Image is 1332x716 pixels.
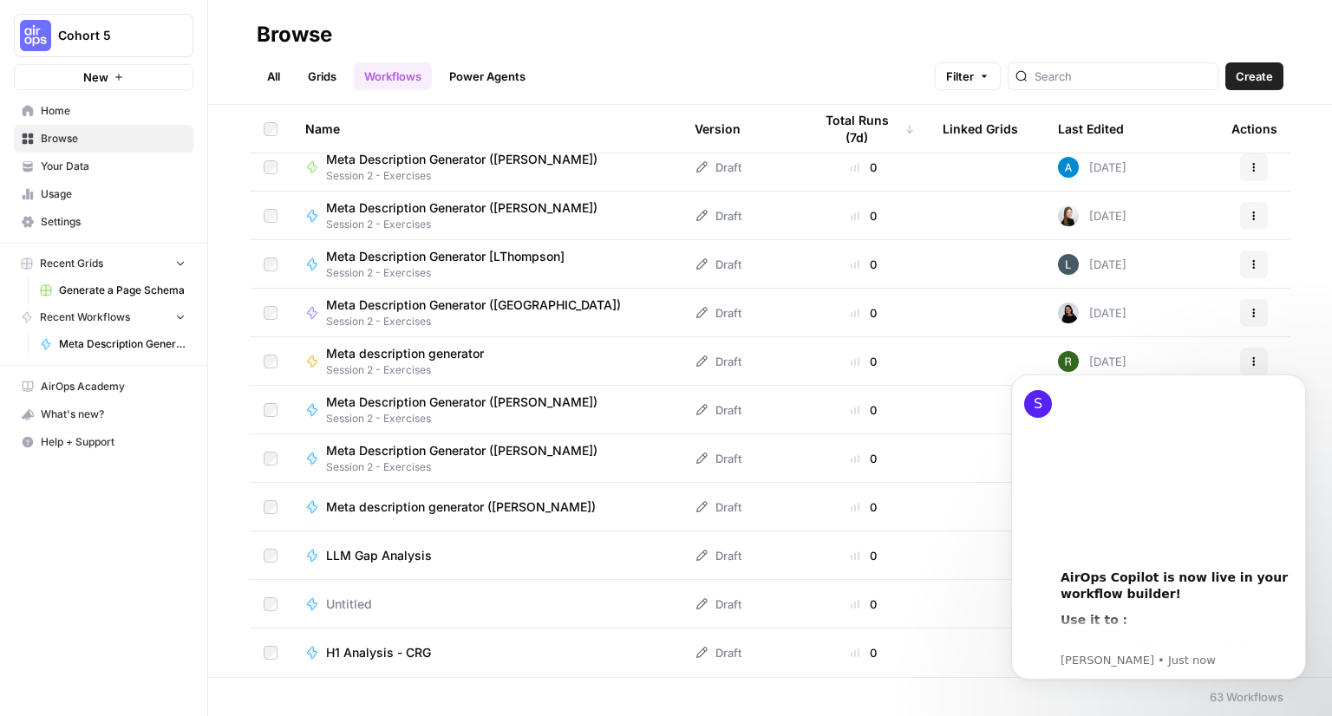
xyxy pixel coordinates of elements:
span: Recent Workflows [40,309,130,325]
div: [DATE] [1058,157,1126,178]
span: Meta Description Generator ([PERSON_NAME]) [326,151,597,168]
span: Meta description generator [326,345,484,362]
span: Untitled [326,596,372,613]
span: Browse [41,131,186,146]
a: H1 Analysis - CRG [305,644,667,661]
span: Recent Grids [40,256,103,271]
div: 0 [813,304,915,322]
a: Untitled [305,596,667,613]
span: Session 2 - Exercises [326,265,578,281]
div: [DATE] [1058,205,1126,226]
a: Meta Description Generator ([GEOGRAPHIC_DATA])Session 2 - Exercises [305,296,667,329]
div: Draft [695,207,741,225]
span: Filter [946,68,974,85]
div: 0 [813,450,915,467]
div: 0 [813,256,915,273]
a: Meta Description Generator ([PERSON_NAME])Session 2 - Exercises [305,442,667,475]
a: Meta Description Generator [LThompson]Session 2 - Exercises [305,248,667,281]
a: Meta description generator ([PERSON_NAME]) [305,498,667,516]
div: [DATE] [1058,303,1126,323]
div: Draft [695,498,741,516]
button: Filter [935,62,1001,90]
div: Draft [695,644,741,661]
span: Help + Support [41,434,186,450]
img: 39yvk6re8pq17klu4428na3vpvu6 [1058,205,1079,226]
div: Draft [695,353,741,370]
span: Session 2 - Exercises [326,411,611,426]
img: vio31xwqbzqwqde1387k1bp3keqw [1058,303,1079,323]
a: AirOps Academy [14,373,193,400]
button: Recent Workflows [14,304,193,330]
div: Actions [1231,105,1277,153]
div: Name [305,105,667,153]
button: Help + Support [14,428,193,456]
div: 0 [813,159,915,176]
button: Create [1225,62,1283,90]
a: All [257,62,291,90]
a: Meta Description Generator ([PERSON_NAME])Session 2 - Exercises [305,394,667,426]
img: Cohort 5 Logo [20,20,51,51]
span: Your Data [41,159,186,174]
span: Meta Description Generator ([PERSON_NAME]) [326,442,597,459]
span: Settings [41,214,186,230]
span: Home [41,103,186,119]
a: Meta Description Generator ([PERSON_NAME])Session 2 - Exercises [305,151,667,184]
button: New [14,64,193,90]
span: LLM Gap Analysis [326,547,432,564]
img: eo9lktsprry8209vkn7ycobjpxcc [1058,254,1079,275]
div: 0 [813,498,915,516]
div: 0 [813,596,915,613]
div: Draft [695,304,741,322]
a: Meta Description Generator - HC [32,330,193,358]
a: Usage [14,180,193,208]
span: H1 Analysis - CRG [326,644,431,661]
div: 0 [813,547,915,564]
a: Power Agents [439,62,536,90]
div: Total Runs (7d) [813,105,915,153]
span: Session 2 - Exercises [326,217,611,232]
div: [DATE] [1058,254,1126,275]
a: Grids [297,62,347,90]
a: Generate a Page Schema [32,277,193,304]
iframe: Intercom notifications message [985,348,1332,707]
span: Meta Description Generator ([PERSON_NAME]) [326,394,597,411]
div: 0 [813,207,915,225]
span: Meta Description Generator ([GEOGRAPHIC_DATA]) [326,296,621,314]
div: Draft [695,450,741,467]
span: Usage [41,186,186,202]
div: Draft [695,596,741,613]
span: Session 2 - Exercises [326,362,498,378]
button: What's new? [14,400,193,428]
a: Meta Description Generator ([PERSON_NAME])Session 2 - Exercises [305,199,667,232]
a: LLM Gap Analysis [305,547,667,564]
img: o3cqybgnmipr355j8nz4zpq1mc6x [1058,157,1079,178]
div: Version [695,105,741,153]
a: Browse [14,125,193,153]
span: AirOps Academy [41,379,186,394]
a: Meta description generatorSession 2 - Exercises [305,345,667,378]
div: 0 [813,353,915,370]
span: Meta description generator ([PERSON_NAME]) [326,498,596,516]
span: Session 2 - Exercises [326,314,635,329]
button: Workspace: Cohort 5 [14,14,193,57]
a: Home [14,97,193,125]
span: Generate a Page Schema [59,283,186,298]
span: Meta Description Generator [LThompson] [326,248,565,265]
div: Browse [257,21,332,49]
div: Draft [695,159,741,176]
div: Draft [695,256,741,273]
span: Create [1236,68,1273,85]
button: Recent Grids [14,251,193,277]
span: Meta Description Generator ([PERSON_NAME]) [326,199,597,217]
a: Your Data [14,153,193,180]
a: Workflows [354,62,432,90]
div: Last Edited [1058,105,1124,153]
